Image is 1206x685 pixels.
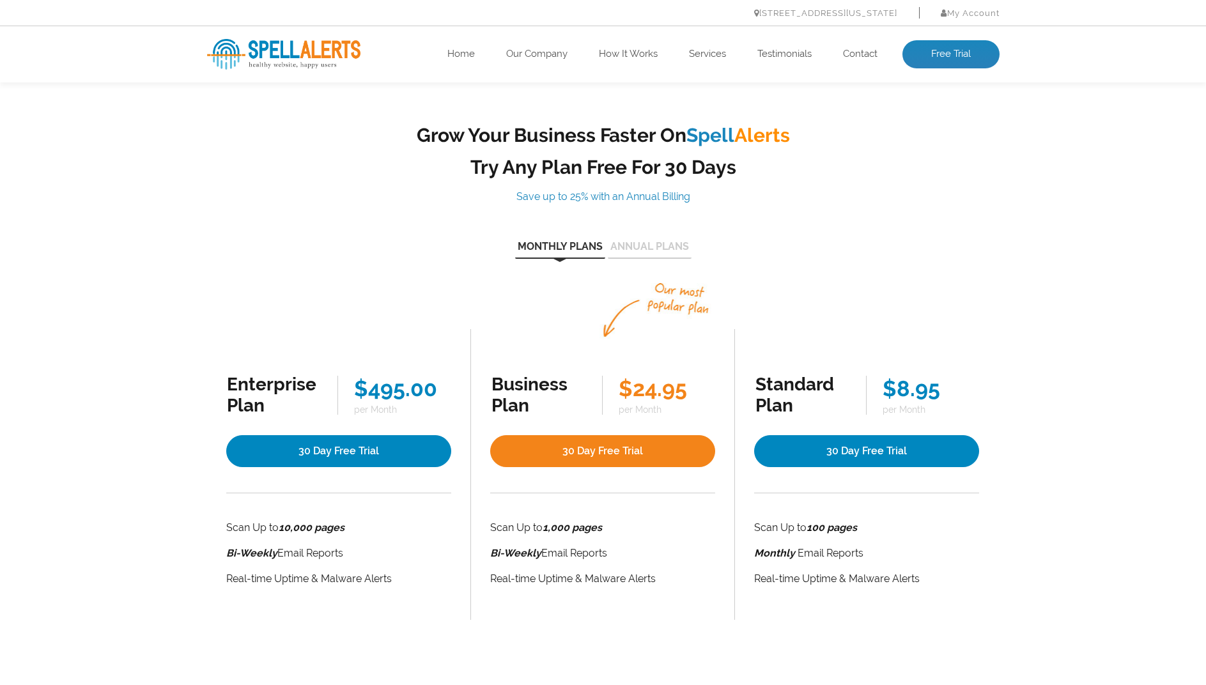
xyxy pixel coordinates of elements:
div: Business Plan [491,374,586,416]
strong: 100 pages [807,521,857,534]
span: Spell [686,124,734,146]
h2: Try Any Plan Free For 30 Days [405,156,801,178]
li: Email Reports [754,544,979,562]
h2: Grow Your Business Faster On [405,124,801,146]
a: 30 Day Free Trial [226,435,452,467]
span: per Month [354,404,450,415]
span: per Month [619,404,715,415]
strong: 10,000 pages [279,521,344,534]
a: 30 Day Free Trial [490,435,715,467]
div: Standard Plan [755,374,850,416]
li: Scan Up to [754,519,979,537]
i: Bi-Weekly [490,547,541,559]
span: per Month [883,404,978,415]
span: Save up to 25% with an Annual Billing [516,190,690,203]
li: Real-time Uptime & Malware Alerts [226,570,452,588]
li: Scan Up to [490,519,715,537]
div: $24.95 [619,376,715,401]
div: $495.00 [354,376,450,401]
li: Email Reports [226,544,452,562]
span: Alerts [734,124,790,146]
li: Real-time Uptime & Malware Alerts [754,570,979,588]
li: Email Reports [490,544,715,562]
i: Bi-Weekly [226,547,277,559]
div: $8.95 [883,376,978,401]
li: Real-time Uptime & Malware Alerts [490,570,715,588]
button: Annual Plans [608,242,692,259]
strong: 1,000 pages [543,521,602,534]
div: Enterprise Plan [227,374,321,416]
li: Scan Up to [226,519,452,537]
a: 30 Day Free Trial [754,435,979,467]
button: Monthly Plans [515,242,605,259]
strong: Monthly [754,547,795,559]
